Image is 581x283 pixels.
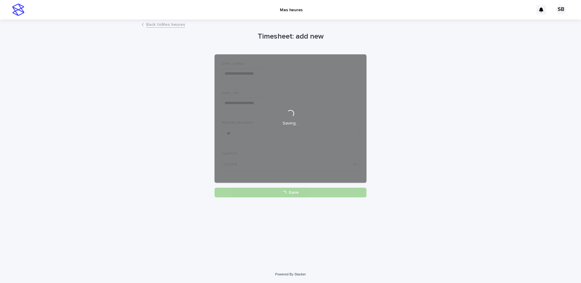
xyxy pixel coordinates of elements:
a: Powered By Stacker [275,272,306,276]
h1: Timesheet: add new [215,32,366,41]
button: Save [215,188,366,197]
div: SB [556,5,566,15]
p: Saving… [283,121,298,126]
img: stacker-logo-s-only.png [12,4,24,16]
span: Save [289,190,299,195]
a: Back toMes heures [146,21,185,28]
